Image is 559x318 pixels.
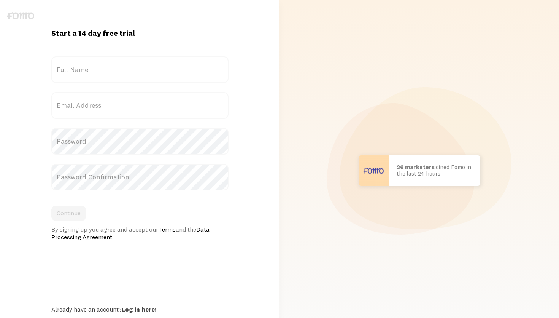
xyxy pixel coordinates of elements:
[51,28,229,38] h1: Start a 14 day free trial
[122,305,156,313] a: Log in here!
[397,163,435,171] b: 26 marketers
[51,128,229,155] label: Password
[359,155,389,186] img: User avatar
[51,164,229,190] label: Password Confirmation
[51,305,229,313] div: Already have an account?
[51,56,229,83] label: Full Name
[397,164,473,177] p: joined Fomo in the last 24 hours
[158,225,176,233] a: Terms
[51,92,229,119] label: Email Address
[51,225,210,241] a: Data Processing Agreement
[51,225,229,241] div: By signing up you agree and accept our and the .
[7,12,34,19] img: fomo-logo-gray-b99e0e8ada9f9040e2984d0d95b3b12da0074ffd48d1e5cb62ac37fc77b0b268.svg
